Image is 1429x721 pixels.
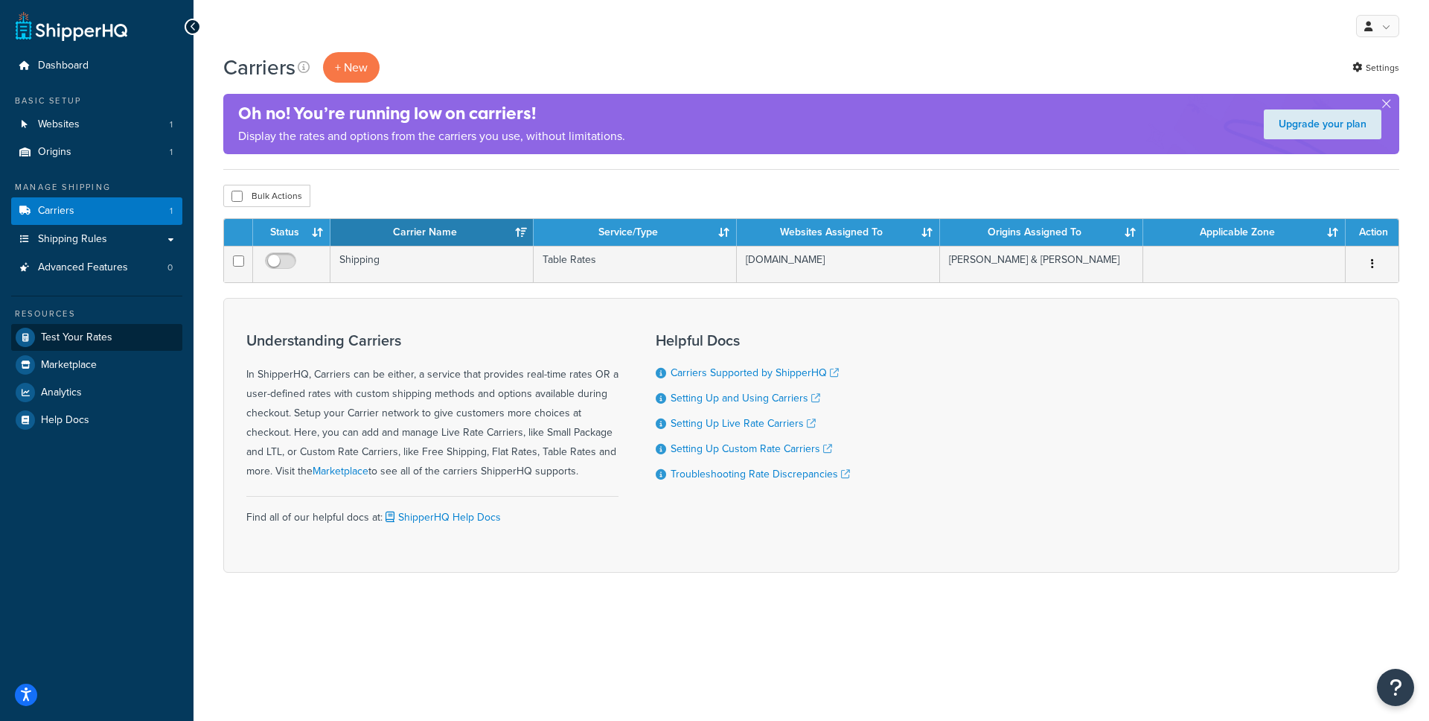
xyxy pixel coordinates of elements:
a: Advanced Features 0 [11,254,182,282]
span: Test Your Rates [41,331,112,344]
th: Service/Type: activate to sort column ascending [534,219,737,246]
a: Shipping Rules [11,226,182,253]
a: Troubleshooting Rate Discrepancies [671,466,850,482]
span: Websites [38,118,80,131]
span: Carriers [38,205,74,217]
span: Advanced Features [38,261,128,274]
a: Marketplace [313,463,368,479]
p: Display the rates and options from the carriers you use, without limitations. [238,126,625,147]
div: Basic Setup [11,95,182,107]
a: Setting Up Live Rate Carriers [671,416,816,431]
button: Open Resource Center [1377,669,1414,706]
td: Table Rates [534,246,737,282]
li: Advanced Features [11,254,182,282]
th: Applicable Zone: activate to sort column ascending [1143,219,1346,246]
li: Websites [11,111,182,139]
a: Websites 1 [11,111,182,139]
div: Manage Shipping [11,181,182,194]
td: Shipping [330,246,534,282]
span: Marketplace [41,359,97,372]
a: Carriers Supported by ShipperHQ [671,365,839,381]
span: Origins [38,146,71,159]
th: Carrier Name: activate to sort column ascending [330,219,534,246]
td: [DOMAIN_NAME] [737,246,940,282]
li: Carriers [11,197,182,225]
a: Carriers 1 [11,197,182,225]
span: 0 [167,261,173,274]
h3: Helpful Docs [656,332,850,349]
a: Upgrade your plan [1264,109,1381,139]
a: Origins 1 [11,139,182,166]
a: Setting Up and Using Carriers [671,390,820,406]
div: Find all of our helpful docs at: [246,496,618,527]
a: Analytics [11,379,182,406]
span: 1 [170,205,173,217]
th: Status: activate to sort column ascending [253,219,330,246]
a: Settings [1352,57,1399,78]
span: 1 [170,118,173,131]
span: Dashboard [38,60,89,72]
button: Bulk Actions [223,185,310,207]
span: 1 [170,146,173,159]
span: Analytics [41,387,82,399]
div: Resources [11,308,182,320]
h3: Understanding Carriers [246,332,618,349]
th: Action [1346,219,1398,246]
button: + New [323,52,380,83]
a: ShipperHQ Home [16,11,127,41]
li: Origins [11,139,182,166]
a: Test Your Rates [11,324,182,351]
a: Setting Up Custom Rate Carriers [671,441,832,457]
span: Help Docs [41,414,89,427]
span: Shipping Rules [38,233,107,246]
a: Marketplace [11,352,182,378]
td: [PERSON_NAME] & [PERSON_NAME] [940,246,1143,282]
a: Help Docs [11,407,182,433]
a: Dashboard [11,52,182,80]
th: Websites Assigned To: activate to sort column ascending [737,219,940,246]
h1: Carriers [223,53,295,82]
a: ShipperHQ Help Docs [383,509,501,525]
h4: Oh no! You’re running low on carriers! [238,101,625,126]
div: In ShipperHQ, Carriers can be either, a service that provides real-time rates OR a user-defined r... [246,332,618,481]
th: Origins Assigned To: activate to sort column ascending [940,219,1143,246]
